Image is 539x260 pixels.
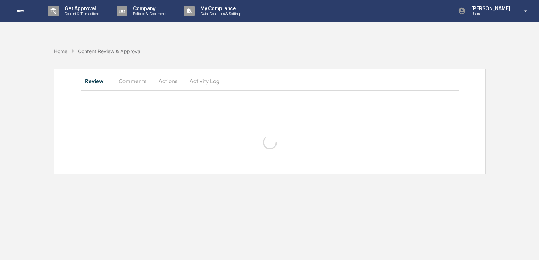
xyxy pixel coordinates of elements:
button: Actions [152,73,184,89]
p: Users [466,11,514,16]
p: Data, Deadlines & Settings [195,11,245,16]
div: Content Review & Approval [78,48,141,54]
p: [PERSON_NAME] [466,6,514,11]
p: Content & Transactions [59,11,103,16]
p: My Compliance [195,6,245,11]
p: Get Approval [59,6,103,11]
img: logo [17,10,34,12]
button: Review [81,73,113,89]
div: secondary tabs example [81,73,459,89]
div: Home [54,48,67,54]
p: Policies & Documents [127,11,170,16]
button: Comments [113,73,152,89]
button: Activity Log [184,73,225,89]
p: Company [127,6,170,11]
